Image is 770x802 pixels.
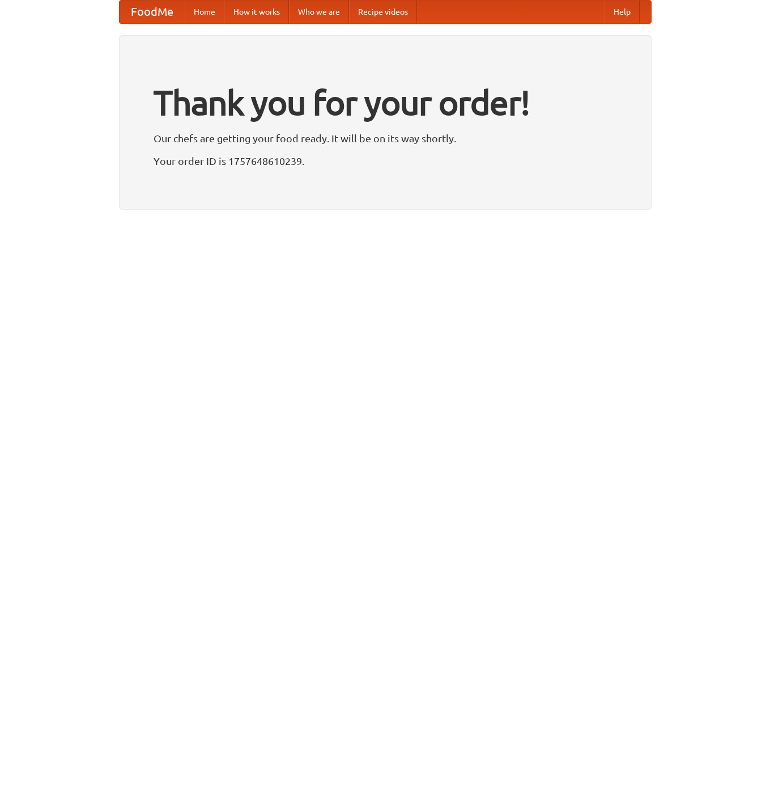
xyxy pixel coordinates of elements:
a: Home [185,1,224,23]
a: Who we are [289,1,349,23]
a: Recipe videos [349,1,417,23]
h1: Thank you for your order! [154,75,617,130]
a: How it works [224,1,289,23]
p: Your order ID is 1757648610239. [154,152,617,169]
p: Our chefs are getting your food ready. It will be on its way shortly. [154,130,617,147]
a: FoodMe [120,1,185,23]
a: Help [605,1,640,23]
